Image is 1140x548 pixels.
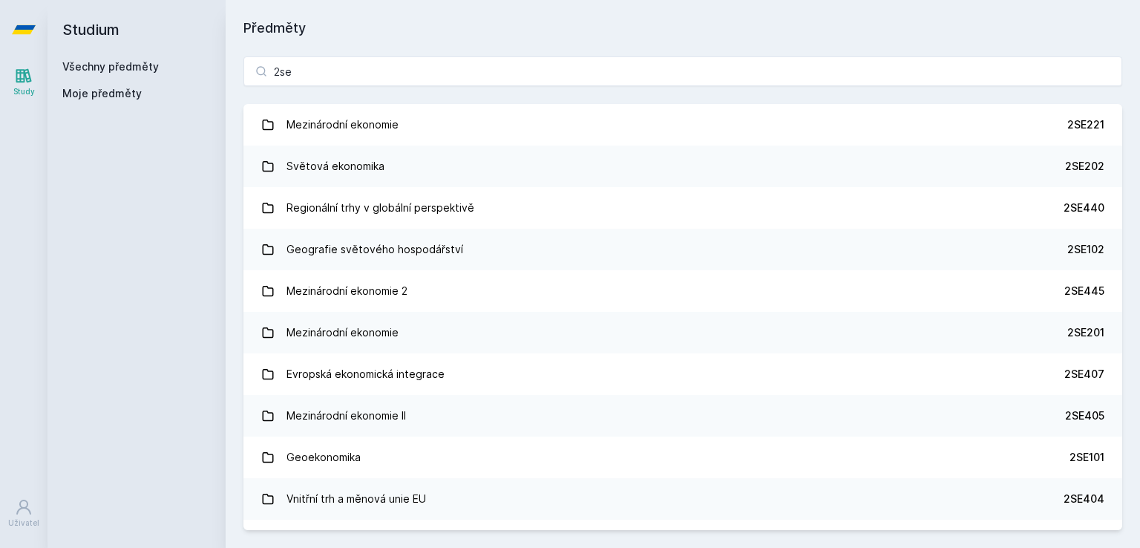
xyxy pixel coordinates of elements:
div: 2SE440 [1064,200,1104,215]
div: Regionální trhy v globální perspektivě [286,193,474,223]
a: Evropská ekonomická integrace 2SE407 [243,353,1122,395]
div: 2SE201 [1067,325,1104,340]
div: 2SE405 [1065,408,1104,423]
div: 2SE101 [1069,450,1104,465]
div: Geografie světového hospodářství [286,235,463,264]
div: 2SE445 [1064,284,1104,299]
a: Mezinárodní ekonomie 2SE201 [243,312,1122,353]
div: Vnitřní trh a měnová unie EU [286,484,426,514]
div: 2SE404 [1064,492,1104,506]
div: Study [13,86,35,97]
a: Všechny předměty [62,60,159,73]
div: Světová ekonomika [286,151,384,181]
a: Mezinárodní ekonomie 2 2SE445 [243,270,1122,312]
a: Světová ekonomika 2SE202 [243,146,1122,187]
div: 2SE221 [1067,117,1104,132]
a: Mezinárodní ekonomie II 2SE405 [243,395,1122,437]
div: Geoekonomika [286,443,361,472]
a: Mezinárodní ekonomie 2SE221 [243,104,1122,146]
a: Geoekonomika 2SE101 [243,437,1122,478]
div: Mezinárodní ekonomie 2 [286,276,407,306]
a: Uživatel [3,491,45,536]
a: Vnitřní trh a měnová unie EU 2SE404 [243,478,1122,520]
div: Mezinárodní ekonomie II [286,401,406,431]
span: Moje předměty [62,86,142,101]
div: Uživatel [8,518,39,529]
div: 2SE407 [1064,367,1104,382]
div: Mezinárodní ekonomie [286,318,399,348]
a: Regionální trhy v globální perspektivě 2SE440 [243,187,1122,229]
a: Geografie světového hospodářství 2SE102 [243,229,1122,270]
h1: Předměty [243,18,1122,39]
div: 2SE202 [1065,159,1104,174]
div: Evropská ekonomická integrace [286,359,445,389]
div: 2SE102 [1067,242,1104,257]
a: Study [3,59,45,105]
input: Název nebo ident předmětu… [243,56,1122,86]
div: Mezinárodní ekonomie [286,110,399,140]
